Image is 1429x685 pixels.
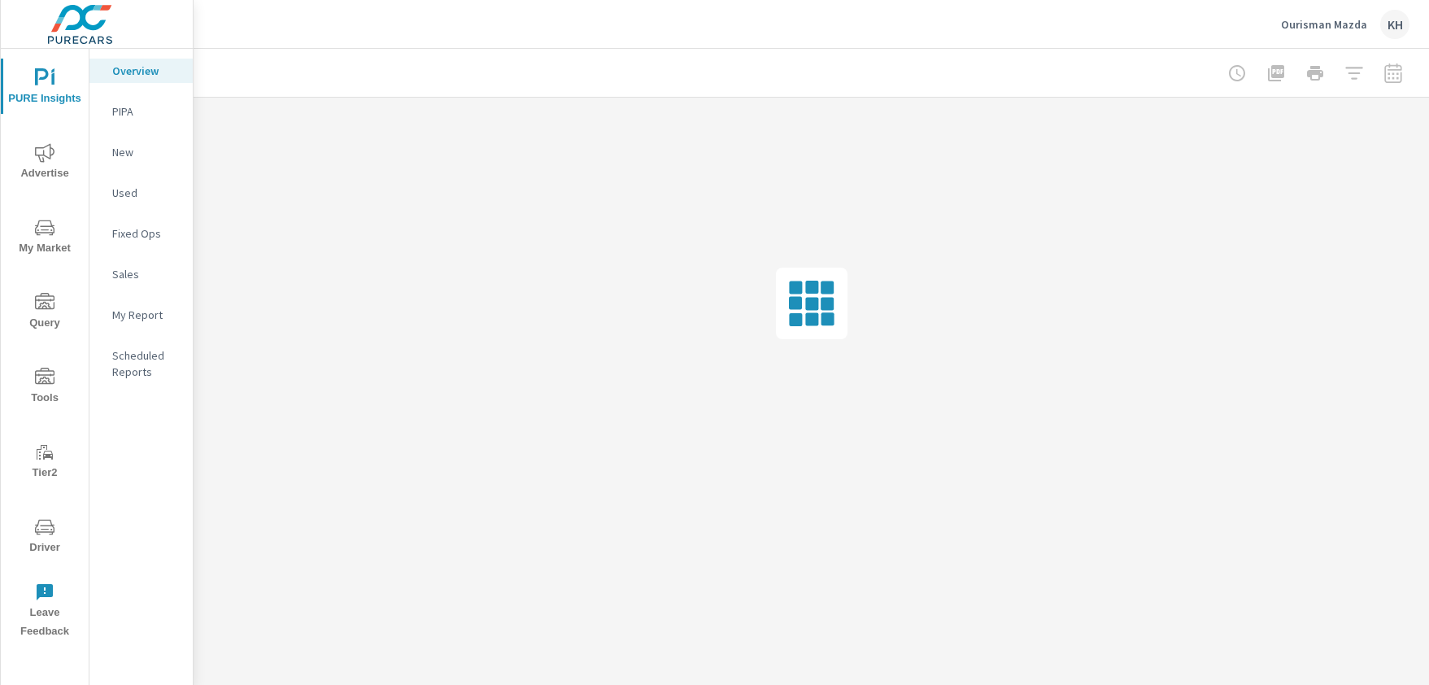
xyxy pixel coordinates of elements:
[6,582,84,641] span: Leave Feedback
[1380,10,1409,39] div: KH
[1,49,89,648] div: nav menu
[89,221,193,246] div: Fixed Ops
[89,262,193,286] div: Sales
[89,59,193,83] div: Overview
[89,343,193,384] div: Scheduled Reports
[89,303,193,327] div: My Report
[112,347,180,380] p: Scheduled Reports
[89,99,193,124] div: PIPA
[112,185,180,201] p: Used
[112,307,180,323] p: My Report
[112,225,180,242] p: Fixed Ops
[6,218,84,258] span: My Market
[112,63,180,79] p: Overview
[89,140,193,164] div: New
[6,293,84,333] span: Query
[89,181,193,205] div: Used
[6,517,84,557] span: Driver
[6,368,84,408] span: Tools
[112,103,180,120] p: PIPA
[112,144,180,160] p: New
[1281,17,1367,32] p: Ourisman Mazda
[6,443,84,482] span: Tier2
[6,143,84,183] span: Advertise
[6,68,84,108] span: PURE Insights
[112,266,180,282] p: Sales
